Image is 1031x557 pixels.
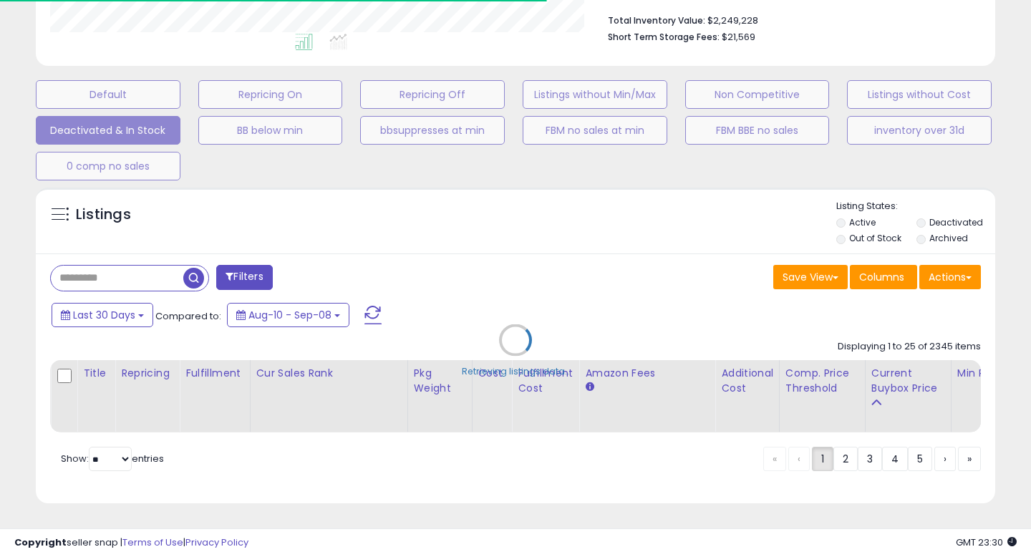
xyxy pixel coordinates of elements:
[360,80,505,109] button: Repricing Off
[685,116,830,145] button: FBM BBE no sales
[185,536,248,549] a: Privacy Policy
[462,365,569,378] div: Retrieving listings data..
[360,116,505,145] button: bbsuppresses at min
[847,116,992,145] button: inventory over 31d
[14,536,67,549] strong: Copyright
[608,11,970,28] li: $2,249,228
[956,536,1017,549] span: 2025-10-9 23:30 GMT
[608,31,720,43] b: Short Term Storage Fees:
[14,536,248,550] div: seller snap | |
[198,80,343,109] button: Repricing On
[122,536,183,549] a: Terms of Use
[523,116,667,145] button: FBM no sales at min
[847,80,992,109] button: Listings without Cost
[36,152,180,180] button: 0 comp no sales
[523,80,667,109] button: Listings without Min/Max
[198,116,343,145] button: BB below min
[36,80,180,109] button: Default
[36,116,180,145] button: Deactivated & In Stock
[685,80,830,109] button: Non Competitive
[608,14,705,26] b: Total Inventory Value:
[722,30,755,44] span: $21,569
